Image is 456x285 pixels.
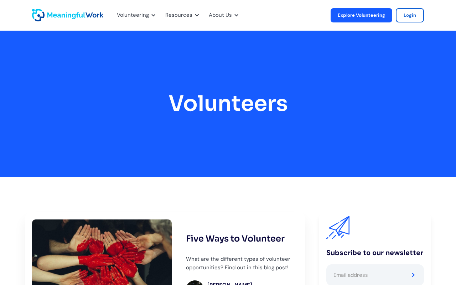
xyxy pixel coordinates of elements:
[32,9,50,21] a: home
[165,11,192,20] div: Resources
[117,11,149,20] div: Volunteering
[412,273,415,277] img: Send email button.
[113,4,157,27] div: Volunteering
[209,11,232,20] div: About Us
[161,4,201,27] div: Resources
[396,8,424,22] a: Login
[186,255,298,272] p: What are the different types of volunteer opportunities? Find out in this blog post!
[204,4,240,27] div: About Us
[169,92,288,115] h1: Volunteers
[186,234,285,244] h3: Five Ways to Volunteer
[326,248,424,257] div: Subscribe to our newsletter
[331,8,392,22] a: Explore Volunteering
